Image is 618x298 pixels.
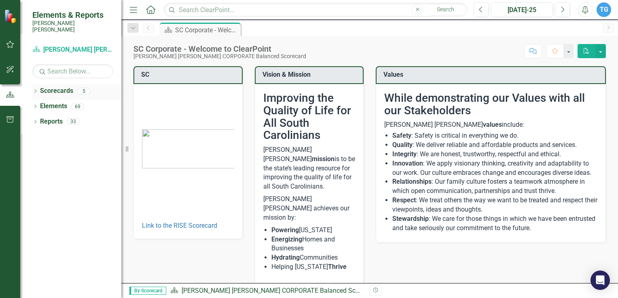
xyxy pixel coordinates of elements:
span: By Scorecard [129,287,166,295]
p: [PERSON_NAME] [PERSON_NAME] include: [384,120,597,130]
div: » [170,286,364,296]
p: [PERSON_NAME] [PERSON_NAME] achieves our mission by: [263,193,356,224]
a: Reports [40,117,63,126]
li: : We treat others the way we want to be treated and respect their viewpoints, ideas and thoughts. [392,196,597,214]
div: [DATE]-25 [494,5,550,15]
li: : We deliver reliable and affordable products and services. [392,141,597,150]
button: [DATE]-25 [491,2,553,17]
h2: While demonstrating our Values with all our Stakeholders [384,92,597,117]
h3: SC [141,71,238,78]
input: Search Below... [32,64,113,78]
li: : We care for those things in which we have been entrusted and take seriously our commitment to t... [392,214,597,233]
p: [PERSON_NAME] [PERSON_NAME] is to be the state’s leading resource for improving the quality of li... [263,145,356,193]
li: : Safety is critical in everything we do. [392,131,597,141]
span: Search [437,6,454,13]
h3: Values [383,71,601,78]
a: [PERSON_NAME] [PERSON_NAME] CORPORATE Balanced Scorecard [182,287,377,294]
strong: Quality [392,141,413,149]
a: Scorecards [40,86,73,96]
div: SC Corporate - Welcome to ClearPoint [175,25,239,35]
strong: Powering [271,226,299,234]
img: ClearPoint Strategy [4,9,18,23]
li: : We apply visionary thinking, creativity and adaptability to our work. Our culture embraces chan... [392,159,597,178]
div: SC Corporate - Welcome to ClearPoint [133,44,306,53]
strong: Respect [392,196,416,204]
button: Search [425,4,466,15]
strong: Thrive [328,263,347,271]
a: Link to the RISE Scorecard [142,222,217,229]
strong: Innovation [392,159,423,167]
strong: Hydrating [271,254,300,261]
li: : We are honest, trustworthy, respectful and ethical. [392,150,597,159]
li: Homes and Businesses [271,235,356,254]
li: [US_STATE] [271,226,356,235]
strong: mission [312,155,334,163]
strong: Safety [392,132,411,139]
li: Communities [271,253,356,262]
div: Open Intercom Messenger [590,271,610,290]
div: 69 [71,103,84,110]
a: [PERSON_NAME] [PERSON_NAME] CORPORATE Balanced Scorecard [32,45,113,55]
strong: Energizing [271,235,302,243]
div: [PERSON_NAME] [PERSON_NAME] CORPORATE Balanced Scorecard [133,53,306,59]
span: Elements & Reports [32,10,113,20]
h2: Improving the Quality of Life for All South Carolinians [263,92,356,142]
input: Search ClearPoint... [164,3,468,17]
button: TG [597,2,611,17]
small: [PERSON_NAME] [PERSON_NAME] [32,20,113,33]
strong: Relationships [392,178,432,185]
a: Elements [40,102,67,111]
div: 5 [77,88,90,94]
div: 33 [67,118,80,125]
strong: Stewardship [392,215,429,222]
h3: Vision & Mission [262,71,359,78]
li: : Our family culture fosters a teamwork atmosphere in which open communication, partnerships and ... [392,177,597,196]
strong: values [483,121,502,128]
li: Helping [US_STATE] [271,262,356,272]
strong: Integrity [392,150,417,158]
